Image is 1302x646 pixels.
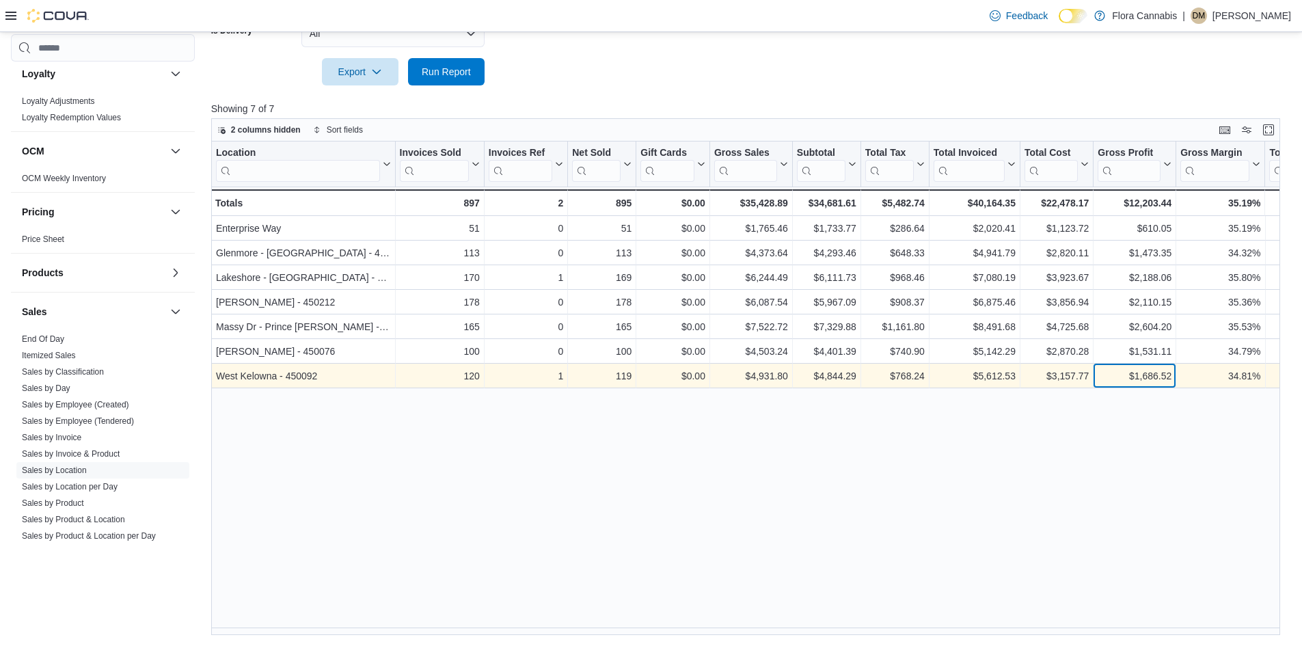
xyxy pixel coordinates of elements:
div: $968.46 [865,269,925,286]
button: Subtotal [797,147,856,182]
div: $22,478.17 [1025,195,1089,211]
div: $4,503.24 [714,343,788,360]
div: Net Sold [572,147,621,182]
a: Sales by Day [22,383,70,393]
div: $2,820.11 [1025,245,1089,261]
button: Gross Profit [1098,147,1171,182]
span: End Of Day [22,334,64,345]
div: Invoices Ref [489,147,552,182]
button: Gross Margin [1180,147,1260,182]
div: Net Sold [572,147,621,160]
div: 0 [489,245,563,261]
h3: Products [22,266,64,280]
div: $2,188.06 [1098,269,1171,286]
p: Showing 7 of 7 [211,102,1291,116]
div: $4,293.46 [797,245,856,261]
a: Sales by Classification [22,367,104,377]
div: Total Cost [1025,147,1078,160]
div: [PERSON_NAME] - 450076 [216,343,391,360]
div: Gross Margin [1180,147,1249,160]
div: $34,681.61 [797,195,856,211]
button: Export [322,58,398,85]
span: Sales by Invoice [22,432,81,443]
div: $40,164.35 [934,195,1016,211]
a: Sales by Product & Location per Day [22,531,156,541]
div: Subtotal [797,147,845,160]
div: $4,401.39 [797,343,856,360]
div: Total Invoiced [934,147,1005,182]
div: $2,870.28 [1025,343,1089,360]
div: $0.00 [640,343,705,360]
div: $4,725.68 [1025,319,1089,335]
h3: OCM [22,144,44,158]
div: $8,491.68 [934,319,1016,335]
div: 119 [572,368,632,384]
div: Gift Cards [640,147,694,160]
div: $1,161.80 [865,319,925,335]
button: Gift Cards [640,147,705,182]
div: Location [216,147,380,160]
p: [PERSON_NAME] [1212,8,1291,24]
div: $7,080.19 [934,269,1016,286]
div: $0.00 [640,195,705,211]
p: | [1182,8,1185,24]
span: Sales by Product [22,498,84,509]
div: 169 [572,269,632,286]
button: 2 columns hidden [212,122,306,138]
div: Total Cost [1025,147,1078,182]
button: OCM [167,143,184,159]
button: Sales [167,304,184,320]
span: Price Sheet [22,234,64,245]
a: Sales by Product [22,498,84,508]
button: Gross Sales [714,147,788,182]
button: Invoices Ref [489,147,563,182]
span: Feedback [1006,9,1048,23]
div: 51 [572,220,632,237]
div: $740.90 [865,343,925,360]
span: 2 columns hidden [231,124,301,135]
div: 0 [489,220,563,237]
a: Loyalty Redemption Values [22,113,121,122]
div: Lakeshore - [GEOGRAPHIC_DATA] - 450372 [216,269,391,286]
div: 34.32% [1180,245,1260,261]
a: Sales by Employee (Tendered) [22,416,134,426]
div: $0.00 [640,269,705,286]
button: Loyalty [22,67,165,81]
div: Gross Sales [714,147,777,182]
div: 35.19% [1180,220,1260,237]
button: Loyalty [167,66,184,82]
span: Sales by Employee (Created) [22,399,129,410]
div: West Kelowna - 450092 [216,368,391,384]
button: All [301,20,485,47]
span: Loyalty Redemption Values [22,112,121,123]
button: OCM [22,144,165,158]
h3: Pricing [22,205,54,219]
div: $5,967.09 [797,294,856,310]
div: 897 [399,195,479,211]
button: Keyboard shortcuts [1217,122,1233,138]
div: Loyalty [11,93,195,131]
div: $3,157.77 [1025,368,1089,384]
p: Flora Cannabis [1112,8,1177,24]
a: Price Sheet [22,234,64,244]
div: [PERSON_NAME] - 450212 [216,294,391,310]
div: $286.64 [865,220,925,237]
div: $610.05 [1098,220,1171,237]
div: 100 [572,343,632,360]
div: $0.00 [640,245,705,261]
span: Sales by Invoice & Product [22,448,120,459]
div: Gross Margin [1180,147,1249,182]
span: Export [330,58,390,85]
div: $1,765.46 [714,220,788,237]
div: Location [216,147,380,182]
div: $35,428.89 [714,195,788,211]
div: $0.00 [640,294,705,310]
button: Display options [1238,122,1255,138]
div: $4,844.29 [797,368,856,384]
div: $7,329.88 [797,319,856,335]
a: Loyalty Adjustments [22,96,95,106]
div: $5,612.53 [934,368,1016,384]
a: End Of Day [22,334,64,344]
div: $6,087.54 [714,294,788,310]
div: 165 [399,319,479,335]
